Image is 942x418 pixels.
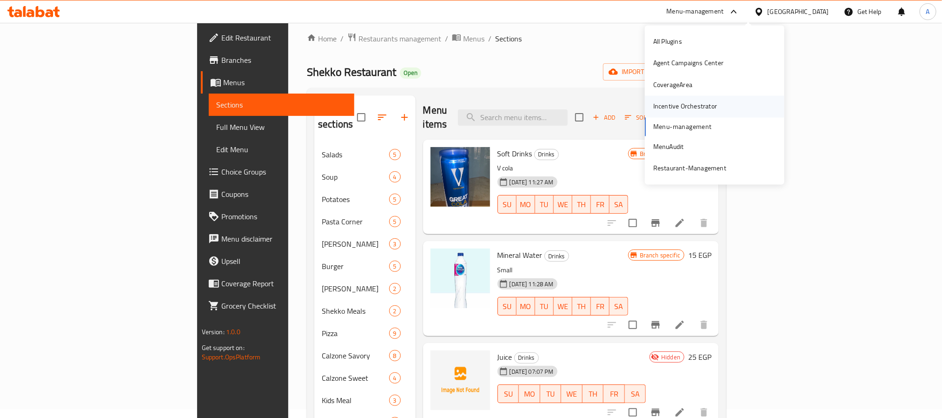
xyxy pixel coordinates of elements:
[390,195,400,204] span: 5
[358,33,441,44] span: Restaurants management
[431,351,490,410] img: Juice
[322,395,389,406] span: Kids Meal
[390,150,400,159] span: 5
[583,384,604,403] button: TH
[314,233,416,255] div: [PERSON_NAME]3
[688,351,711,364] h6: 25 EGP
[607,387,621,401] span: FR
[515,352,538,363] span: Drinks
[623,110,653,125] button: Sort
[591,195,610,214] button: FR
[768,7,829,17] div: [GEOGRAPHIC_DATA]
[389,305,401,317] div: items
[221,233,347,244] span: Menu disclaimer
[653,58,723,68] div: Agent Campaigns Center
[693,212,715,234] button: delete
[322,238,389,249] div: Shekko Sandwiches
[619,110,657,125] span: Sort items
[674,319,685,330] a: Edit menu item
[506,280,557,289] span: [DATE] 11:28 AM
[390,284,400,293] span: 2
[201,183,354,205] a: Coupons
[545,251,569,262] span: Drinks
[314,344,416,367] div: Calzone Savory8
[623,315,643,335] span: Select to update
[221,189,347,200] span: Coupons
[502,198,513,211] span: SU
[561,384,583,403] button: WE
[926,7,930,17] span: A
[352,108,371,127] span: Select all sections
[322,216,389,227] span: Pasta Corner
[201,228,354,250] a: Menu disclaimer
[322,283,389,294] span: [PERSON_NAME]
[488,33,491,44] li: /
[445,33,448,44] li: /
[636,251,684,260] span: Branch specific
[226,326,240,338] span: 1.0.0
[389,238,401,249] div: items
[201,71,354,94] a: Menus
[389,216,401,227] div: items
[644,314,667,336] button: Branch-specific-item
[314,367,416,389] div: Calzone Sweet4
[565,387,579,401] span: WE
[201,272,354,295] a: Coverage Report
[591,297,610,316] button: FR
[604,384,625,403] button: FR
[314,188,416,210] div: Potatoes5
[221,32,347,43] span: Edit Restaurant
[498,297,517,316] button: SU
[554,195,572,214] button: WE
[576,300,587,313] span: TH
[314,277,416,300] div: [PERSON_NAME]2
[314,322,416,344] div: Pizza9
[539,300,550,313] span: TU
[216,121,347,133] span: Full Menu View
[544,250,569,262] div: Drinks
[653,37,682,47] div: All Plugins
[636,149,684,158] span: Branch specific
[209,138,354,161] a: Edit Menu
[674,217,685,229] a: Edit menu item
[202,326,225,338] span: Version:
[389,171,401,182] div: items
[322,171,389,182] span: Soup
[322,328,389,339] span: Pizza
[603,63,663,81] button: import
[498,350,512,364] span: Juice
[595,300,606,313] span: FR
[371,106,393,128] span: Sort sections
[506,367,557,376] span: [DATE] 07:07 PM
[223,77,347,88] span: Menus
[495,33,522,44] span: Sections
[389,261,401,272] div: items
[570,108,589,127] span: Select section
[431,249,490,308] img: Mineral Water
[201,161,354,183] a: Choice Groups
[517,297,535,316] button: MO
[514,352,539,364] div: Drinks
[572,195,591,214] button: TH
[314,210,416,233] div: Pasta Corner5
[389,372,401,384] div: items
[390,374,400,383] span: 4
[202,351,261,363] a: Support.OpsPlatform
[693,314,715,336] button: delete
[390,329,400,338] span: 9
[540,384,562,403] button: TU
[589,110,619,125] button: Add
[209,116,354,138] a: Full Menu View
[307,33,726,45] nav: breadcrumb
[589,110,619,125] span: Add item
[389,283,401,294] div: items
[452,33,484,45] a: Menus
[591,112,617,123] span: Add
[520,198,531,211] span: MO
[498,264,628,276] p: Small
[389,350,401,361] div: items
[502,300,513,313] span: SU
[431,147,490,207] img: Soft Drinks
